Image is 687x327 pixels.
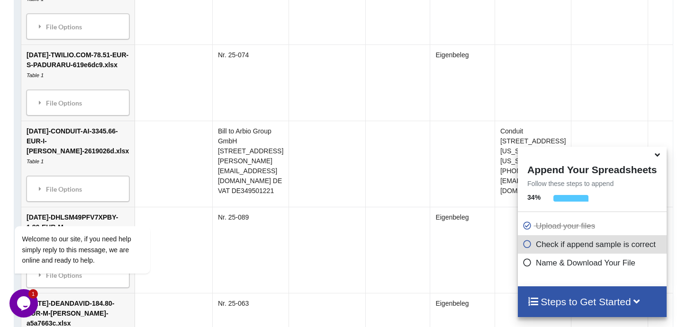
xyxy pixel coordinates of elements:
div: File Options [29,93,127,113]
p: Check if append sample is correct [523,239,664,250]
iframe: chat widget [9,289,40,318]
td: Nr. 25-089 [212,207,289,293]
td: Nr. 25-074 [212,44,289,121]
i: Table 1 [27,72,44,78]
td: [DATE]-CONDUIT-AI-3345.66-EUR-I-[PERSON_NAME]-2619026d.xlsx [21,121,135,207]
td: Eigenbeleg [430,207,495,293]
td: Conduit [STREET_ADDRESS][US_STATE][US_STATE] [PHONE_NUMBER] [EMAIL_ADDRESS][DOMAIN_NAME] [495,121,571,207]
iframe: chat widget [9,141,180,284]
h4: Steps to Get Started [527,296,657,308]
td: Bill to Arbio Group GmbH [STREET_ADDRESS][PERSON_NAME] [EMAIL_ADDRESS][DOMAIN_NAME] DE VAT DE3495... [212,121,289,207]
p: Follow these steps to append [518,179,666,188]
td: [DATE]-TWILIO.COM-78.51-EUR-S-PADURARU-619e6dc9.xlsx [21,44,135,121]
h4: Append Your Spreadsheets [518,161,666,176]
b: 34 % [527,194,541,201]
p: Upload your files [523,220,664,232]
div: File Options [29,17,127,36]
p: Name & Download Your File [523,257,664,269]
td: Eigenbeleg [430,44,495,121]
